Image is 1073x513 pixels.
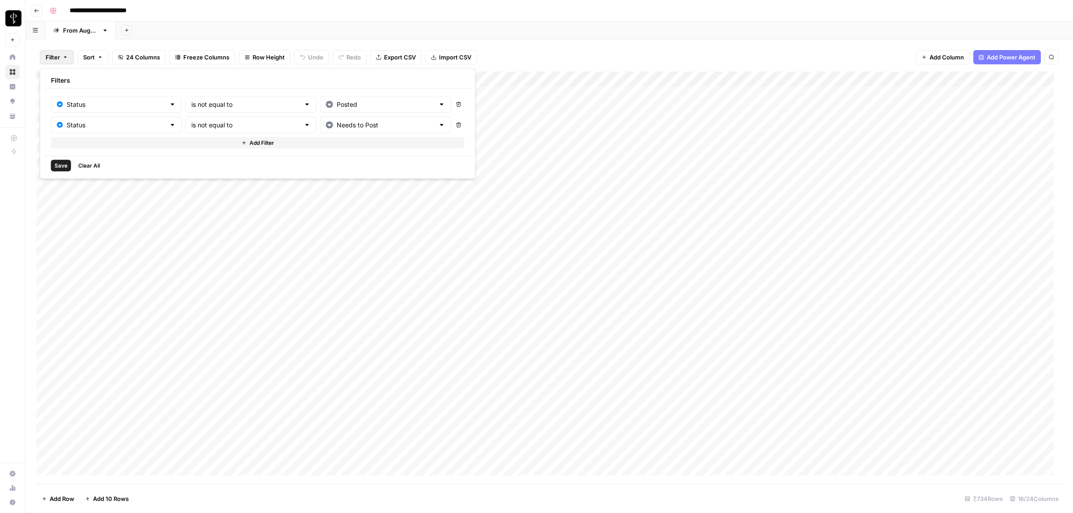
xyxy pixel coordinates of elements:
[80,492,134,506] button: Add 10 Rows
[77,50,109,64] button: Sort
[5,10,21,26] img: LP Production Workloads Logo
[1006,492,1062,506] div: 16/24 Columns
[333,50,367,64] button: Redo
[5,80,20,94] a: Insights
[67,121,165,130] input: Status
[36,492,80,506] button: Add Row
[40,50,74,64] button: Filter
[5,65,20,79] a: Browse
[46,53,60,62] span: Filter
[191,121,300,130] input: is not equal to
[112,50,166,64] button: 24 Columns
[370,50,422,64] button: Export CSV
[249,139,274,147] span: Add Filter
[5,481,20,495] a: Usage
[308,53,323,62] span: Undo
[169,50,235,64] button: Freeze Columns
[46,21,116,39] a: From [DATE]
[5,109,20,123] a: Your Data
[44,72,472,89] div: Filters
[5,7,20,29] button: Workspace: LP Production Workloads
[93,494,129,503] span: Add 10 Rows
[75,160,104,172] button: Clear All
[78,162,100,170] span: Clear All
[126,53,160,62] span: 24 Columns
[337,121,435,130] input: Needs to Post
[384,53,416,62] span: Export CSV
[63,26,98,35] div: From [DATE]
[5,94,20,109] a: Opportunities
[40,68,476,179] div: Filter
[425,50,477,64] button: Import CSV
[294,50,329,64] button: Undo
[5,467,20,481] a: Settings
[337,100,435,109] input: Posted
[191,100,300,109] input: is not equal to
[929,53,964,62] span: Add Column
[973,50,1041,64] button: Add Power Agent
[67,100,165,109] input: Status
[5,495,20,509] button: Help + Support
[239,50,291,64] button: Row Height
[5,50,20,64] a: Home
[987,53,1035,62] span: Add Power Agent
[439,53,471,62] span: Import CSV
[916,50,970,64] button: Add Column
[50,494,74,503] span: Add Row
[961,492,1006,506] div: 7,734 Rows
[55,162,68,170] span: Save
[51,137,465,149] button: Add Filter
[253,53,285,62] span: Row Height
[183,53,229,62] span: Freeze Columns
[346,53,361,62] span: Redo
[51,160,71,172] button: Save
[83,53,95,62] span: Sort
